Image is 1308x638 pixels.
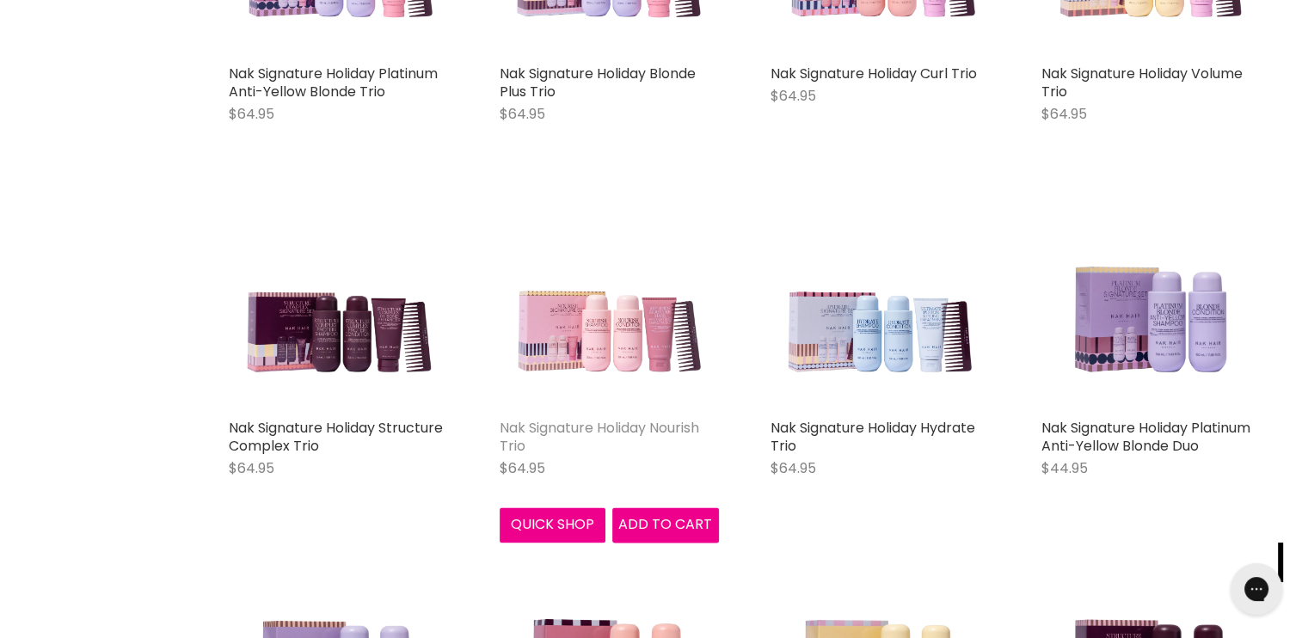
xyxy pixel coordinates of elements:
iframe: Gorgias live chat messenger [1222,557,1291,621]
span: $64.95 [229,458,274,478]
a: Nak Signature Holiday Hydrate Trio [771,418,975,456]
span: $64.95 [771,86,816,106]
img: Nak Signature Holiday Nourish Trio [500,191,719,410]
span: $64.95 [500,104,545,124]
a: Nak Signature Holiday Platinum Anti-Yellow Blonde Trio [229,64,438,101]
img: Nak Signature Holiday Hydrate Trio [771,191,990,410]
span: Add to cart [618,514,712,534]
span: $64.95 [500,458,545,478]
span: $64.95 [1041,104,1087,124]
a: Nak Signature Holiday Blonde Plus Trio [500,64,696,101]
span: $44.95 [1041,458,1088,478]
a: Nak Signature Holiday Volume Trio [1041,64,1243,101]
button: Add to cart [612,507,719,542]
span: $64.95 [771,458,816,478]
img: Nak Signature Holiday Structure Complex Trio [229,191,448,410]
img: Nak Signature Holiday Platinum Anti-Yellow Blonde Duo [1041,191,1261,410]
a: Nak Signature Holiday Nourish Trio [500,418,699,456]
a: Nak Signature Holiday Curl Trio [771,64,977,83]
span: $64.95 [229,104,274,124]
a: Nak Signature Holiday Structure Complex Trio [229,418,443,456]
button: Quick shop [500,507,606,542]
a: Nak Signature Holiday Platinum Anti-Yellow Blonde Duo [1041,418,1250,456]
